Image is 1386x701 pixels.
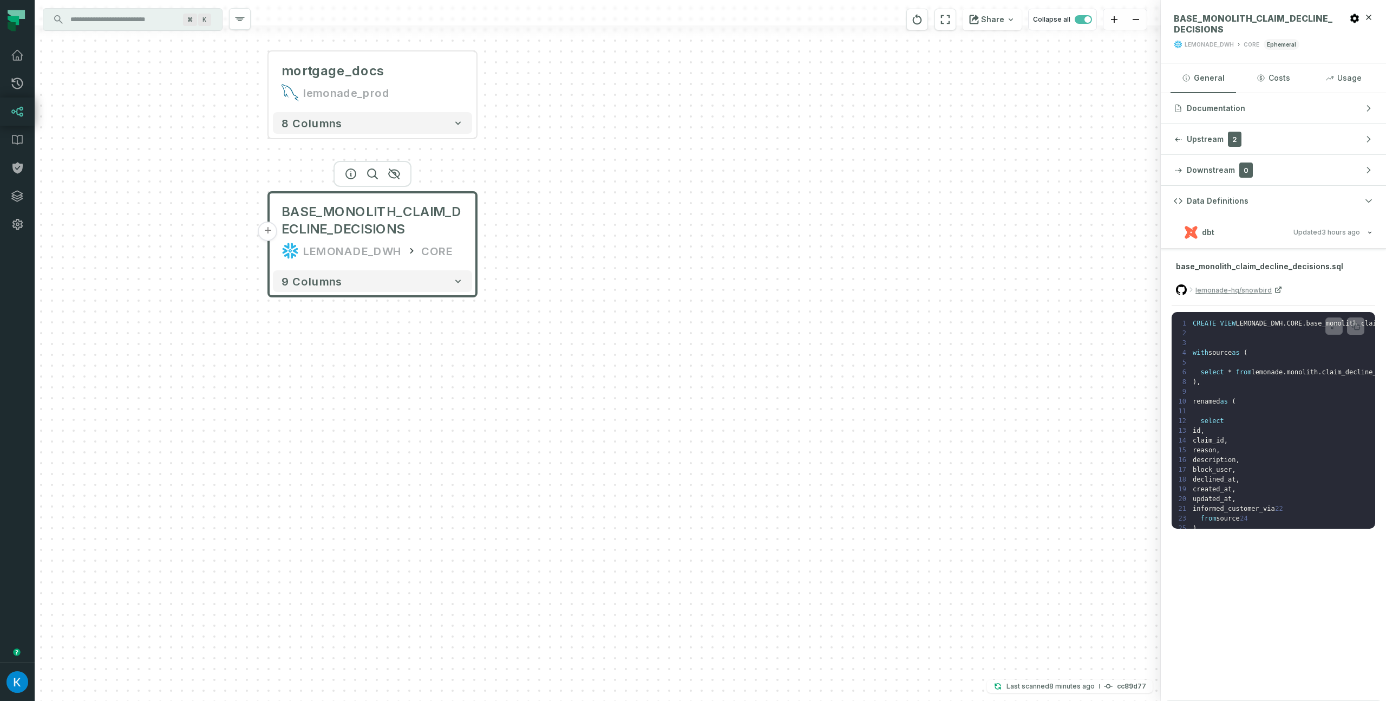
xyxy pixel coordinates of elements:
[1103,9,1125,30] button: zoom in
[1178,338,1193,348] span: 3
[1195,281,1283,298] a: lemonade-hq/snowbird
[1275,504,1290,514] span: 22
[1240,514,1254,523] span: 24
[1187,134,1224,145] span: Upstream
[282,116,342,129] span: 8 columns
[303,242,402,259] div: LEMONADE_DWH
[1178,484,1193,494] span: 19
[1208,349,1232,356] span: source
[1193,446,1216,454] span: reason
[421,242,453,259] div: CORE
[198,14,211,26] span: Press ⌘ + K to focus the search bar
[1178,348,1193,358] span: 4
[1161,249,1386,540] div: dbtUpdated[DATE] 12:08:58 PM
[1216,515,1239,522] span: source
[12,647,22,657] div: Tooltip anchor
[1178,504,1193,514] span: 21
[1283,320,1286,327] span: .
[1232,495,1235,503] span: ,
[1322,228,1360,236] relative-time: Sep 14, 2025, 12:08 PM GMT+3
[1178,465,1193,475] span: 17
[1193,349,1208,356] span: with
[1161,186,1386,216] button: Data Definitions
[1178,377,1193,387] span: 8
[1195,285,1272,295] span: lemonade-hq/snowbird
[1174,13,1334,35] span: BASE_MONOLITH_CLAIM_DECLINE_DECISIONS
[1220,398,1228,405] span: as
[1244,349,1247,356] span: (
[1293,228,1360,236] span: Updated
[1174,225,1373,239] button: dbtUpdated[DATE] 12:08:58 PM
[1161,155,1386,185] button: Downstream0
[1178,387,1193,397] span: 9
[1283,368,1286,376] span: .
[1193,524,1197,532] span: )
[1200,417,1224,425] span: select
[1185,41,1234,49] div: LEMONADE_DWH
[1193,378,1197,386] span: )
[1178,455,1193,465] span: 16
[1200,427,1204,434] span: ,
[1028,9,1097,30] button: Collapse all
[1232,349,1239,356] span: as
[1220,320,1236,327] span: VIEW
[1178,494,1193,504] span: 20
[1264,39,1299,50] span: ephemeral
[1286,368,1318,376] span: monolith
[1235,476,1239,483] span: ,
[1187,103,1245,114] span: Documentation
[1318,368,1322,376] span: .
[1193,485,1232,493] span: created_at
[1178,426,1193,436] span: 13
[1176,262,1343,271] span: base_monolith_claim_decline_decisions.sql
[1232,466,1235,473] span: ,
[1197,378,1200,386] span: ,
[963,9,1022,30] button: Share
[1193,437,1224,444] span: claim_id
[1302,320,1306,327] span: .
[1193,466,1232,473] span: block_user
[1244,41,1259,49] div: CORE
[282,203,463,238] span: BASE_MONOLITH_CLAIM_DECLINE_DECISIONS
[1178,397,1193,406] span: 10
[1235,456,1239,464] span: ,
[258,222,278,241] button: +
[1117,683,1146,690] h4: cc89d77
[6,671,28,693] img: avatar of Kosta Shougaev
[1178,358,1193,367] span: 5
[1193,495,1232,503] span: updated_at
[1193,320,1216,327] span: CREATE
[1125,9,1147,30] button: zoom out
[1178,406,1193,416] span: 11
[282,275,342,288] span: 9 columns
[1006,681,1095,692] p: Last scanned
[1240,63,1306,93] button: Costs
[1178,436,1193,445] span: 14
[1311,63,1376,93] button: Usage
[1236,320,1283,327] span: LEMONADE_DWH
[1193,398,1220,405] span: renamed
[1202,227,1214,238] span: dbt
[303,84,390,101] div: lemonade_prod
[1178,416,1193,426] span: 12
[1161,124,1386,154] button: Upstream2
[987,680,1153,693] button: Last scanned[DATE] 3:30:42 PMcc89d77
[1187,196,1248,206] span: Data Definitions
[1178,367,1193,377] span: 6
[1200,368,1224,376] span: select
[1178,514,1193,523] span: 23
[1049,682,1095,690] relative-time: Sep 14, 2025, 3:30 PM GMT+3
[1161,93,1386,124] button: Documentation
[1171,63,1236,93] button: General
[1236,368,1252,376] span: from
[1193,427,1200,434] span: id
[1286,320,1302,327] span: CORE
[1228,132,1241,147] span: 2
[1178,319,1193,328] span: 1
[1178,475,1193,484] span: 18
[1187,165,1235,176] span: Downstream
[1232,485,1235,493] span: ,
[1239,163,1253,178] span: 0
[1178,328,1193,338] span: 2
[1224,437,1228,444] span: ,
